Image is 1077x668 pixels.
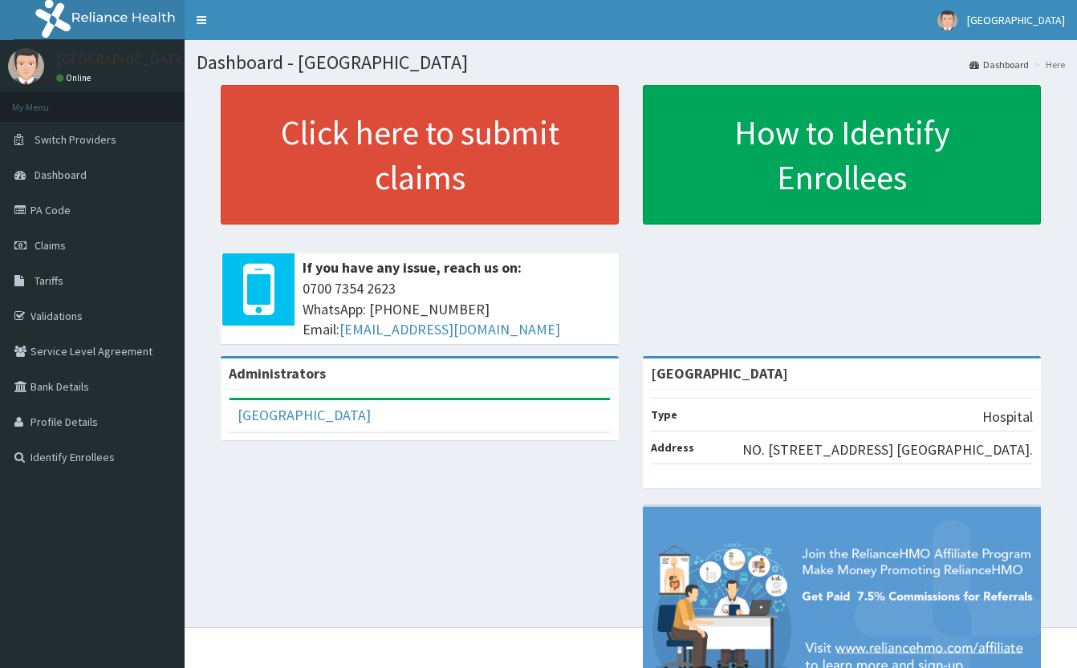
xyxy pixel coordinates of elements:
[339,320,560,338] a: [EMAIL_ADDRESS][DOMAIN_NAME]
[197,52,1065,73] h1: Dashboard - [GEOGRAPHIC_DATA]
[35,168,87,182] span: Dashboard
[56,72,95,83] a: Online
[937,10,957,30] img: User Image
[742,439,1033,460] p: NO. [STREET_ADDRESS] [GEOGRAPHIC_DATA].
[982,407,1033,427] p: Hospital
[651,364,788,383] strong: [GEOGRAPHIC_DATA]
[967,13,1065,27] span: [GEOGRAPHIC_DATA]
[651,440,694,455] b: Address
[35,273,63,288] span: Tariffs
[8,48,44,84] img: User Image
[35,238,66,253] span: Claims
[303,258,522,277] b: If you have any issue, reach us on:
[238,406,371,424] a: [GEOGRAPHIC_DATA]
[35,132,116,147] span: Switch Providers
[221,85,619,225] a: Click here to submit claims
[303,278,611,340] span: 0700 7354 2623 WhatsApp: [PHONE_NUMBER] Email:
[229,364,326,383] b: Administrators
[651,407,677,422] b: Type
[969,58,1029,71] a: Dashboard
[643,85,1041,225] a: How to Identify Enrollees
[56,52,189,67] p: [GEOGRAPHIC_DATA]
[1030,58,1065,71] li: Here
